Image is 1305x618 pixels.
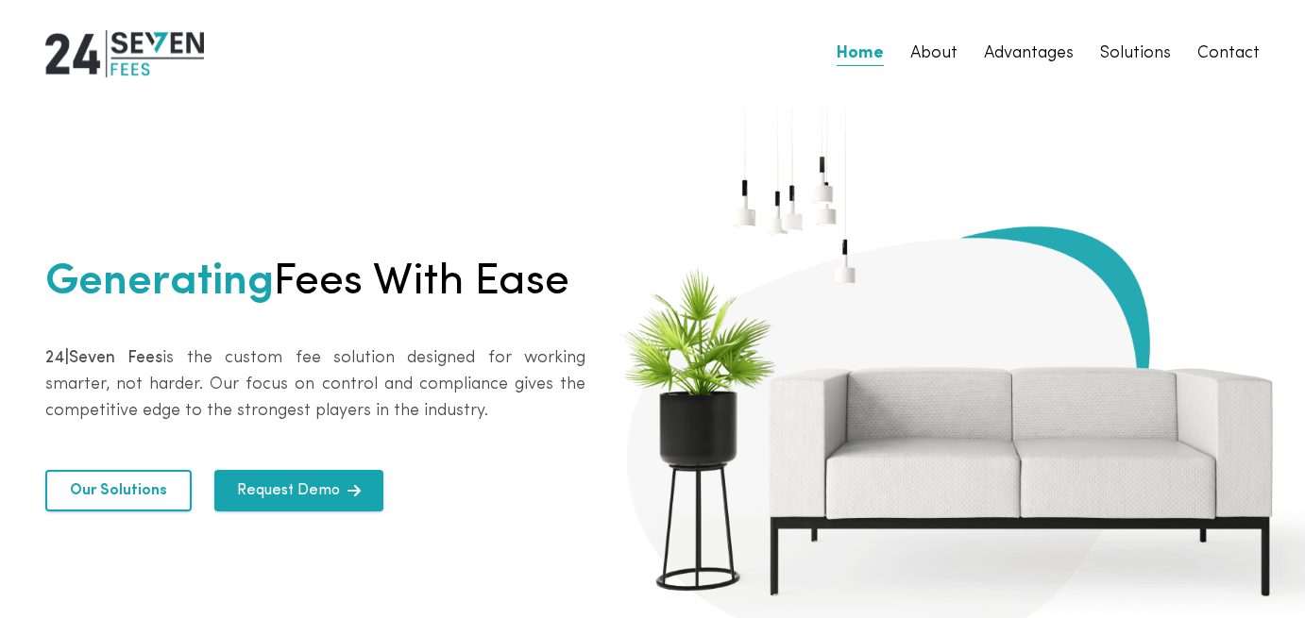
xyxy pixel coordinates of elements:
p: is the custom fee solution designed for working smarter, not harder. Our focus on control and com... [45,345,585,425]
a: Contact [1197,41,1260,67]
b: 24|Seven Fees [45,350,162,367]
h1: Fees with ease [45,250,585,316]
a: Advantages [984,41,1074,67]
img: 24|Seven Fees Logo [45,30,204,77]
a: Solutions [1100,41,1171,67]
a: About [910,41,958,67]
a: Home [837,41,884,67]
button: Request Demo [214,470,383,511]
button: Our Solutions [45,470,192,511]
b: Generating [45,260,274,305]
